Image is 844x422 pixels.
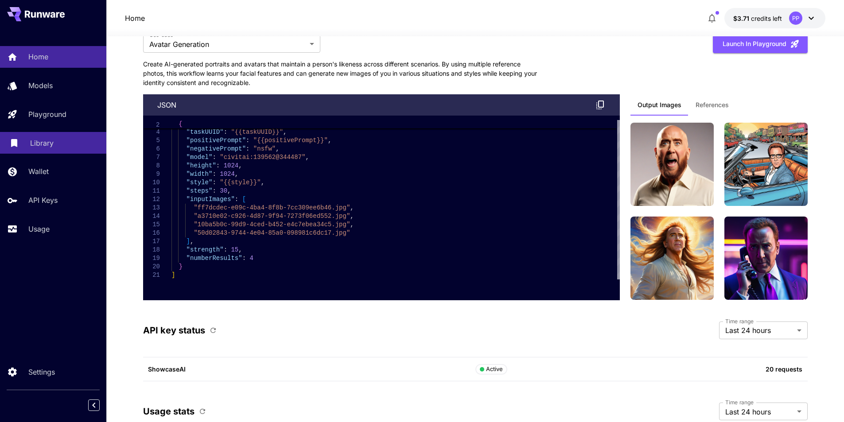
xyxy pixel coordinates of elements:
span: , [305,154,309,161]
div: 8 [143,162,160,170]
p: API Keys [28,195,58,205]
div: 15 [143,221,160,229]
span: : [216,162,219,169]
span: "style" [186,179,212,186]
p: API key status [143,324,205,337]
span: { [179,120,182,128]
p: Models [28,80,53,91]
span: "negativePrompt" [186,145,245,152]
span: 2 [143,121,160,129]
span: "height" [186,162,216,169]
span: 15 [231,246,238,253]
p: Create AI-generated portraits and avatars that maintain a person's likeness across different scen... [143,59,542,87]
img: man rwre long hair, enjoying sun and wind` - Style: `Fantasy art [630,217,714,300]
div: 16 [143,229,160,237]
span: 1024 [220,170,235,178]
div: PP [789,12,802,25]
span: : [246,137,249,144]
p: json [157,100,176,110]
span: , [261,179,264,186]
span: , [190,238,194,245]
div: 11 [143,187,160,195]
div: 4 [143,128,160,136]
div: 14 [143,212,160,221]
div: 20 [143,263,160,271]
span: "model" [186,154,212,161]
span: [ [242,196,245,203]
span: , [350,213,354,220]
div: 10 [143,178,160,187]
p: Usage stats [143,405,194,418]
span: "nsfw" [253,145,275,152]
p: Wallet [28,166,49,177]
span: , [238,162,242,169]
span: 1024 [223,162,238,169]
span: "width" [186,170,212,178]
span: , [350,204,354,211]
span: "{{positivePrompt}}" [253,137,327,144]
span: ] [171,271,175,279]
span: Output Images [638,101,681,109]
nav: breadcrumb [125,13,145,23]
span: : [242,255,245,262]
p: ShowcaseAI [148,364,475,374]
span: Avatar Generation [149,39,306,50]
p: Library [30,138,54,148]
span: } [179,263,182,270]
p: Playground [28,109,66,120]
iframe: Chat Widget [646,66,844,422]
span: : [234,196,238,203]
span: : [212,187,216,194]
span: "{{style}}" [220,179,261,186]
span: : [212,154,216,161]
button: $3.70735PP [724,8,825,28]
a: Home [125,13,145,23]
div: Active [480,365,503,374]
span: 30 [220,187,227,194]
button: Launch in Playground [713,35,808,53]
button: Collapse sidebar [88,399,100,411]
div: 21 [143,271,160,279]
span: "strength" [186,246,223,253]
div: 5 [143,136,160,145]
div: 17 [143,237,160,246]
div: 9 [143,170,160,178]
span: "inputImages" [186,196,234,203]
span: "10ba5b0c-99d9-4ced-b452-e4c7ebea34c5.jpg" [194,221,350,228]
span: "positivePrompt" [186,137,245,144]
span: , [327,137,331,144]
span: , [350,221,354,228]
span: "ff7dcdec-e09c-4ba4-8f8b-7cc309ee6b46.jpg" [194,204,350,211]
span: "{{taskUUID}}" [231,128,283,136]
span: 4 [249,255,253,262]
span: , [234,170,238,178]
div: Collapse sidebar [95,397,106,413]
div: 12 [143,195,160,204]
span: ] [186,238,190,245]
p: Home [28,51,48,62]
span: , [276,145,279,152]
span: "50d02843-9744-4e04-85a0-098981c6dc17.jpg" [194,229,350,236]
span: : [246,145,249,152]
span: "taskUUID" [186,128,223,136]
span: credits left [751,15,782,22]
p: 20 requests [606,364,802,374]
img: man rwre long hair, enjoying sun and wind [630,123,714,206]
div: 13 [143,204,160,212]
div: $3.70735 [733,14,782,23]
span: , [283,128,287,136]
span: "numberResults" [186,255,242,262]
div: 6 [143,145,160,153]
p: Settings [28,367,55,377]
span: "a3710e02-c926-4d87-9f94-7273f06ed552.jpg" [194,213,350,220]
span: "steps" [186,187,212,194]
span: : [223,128,227,136]
div: 7 [143,153,160,162]
span: "civitai:139562@344487" [220,154,305,161]
span: : [212,179,216,186]
div: 19 [143,254,160,263]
